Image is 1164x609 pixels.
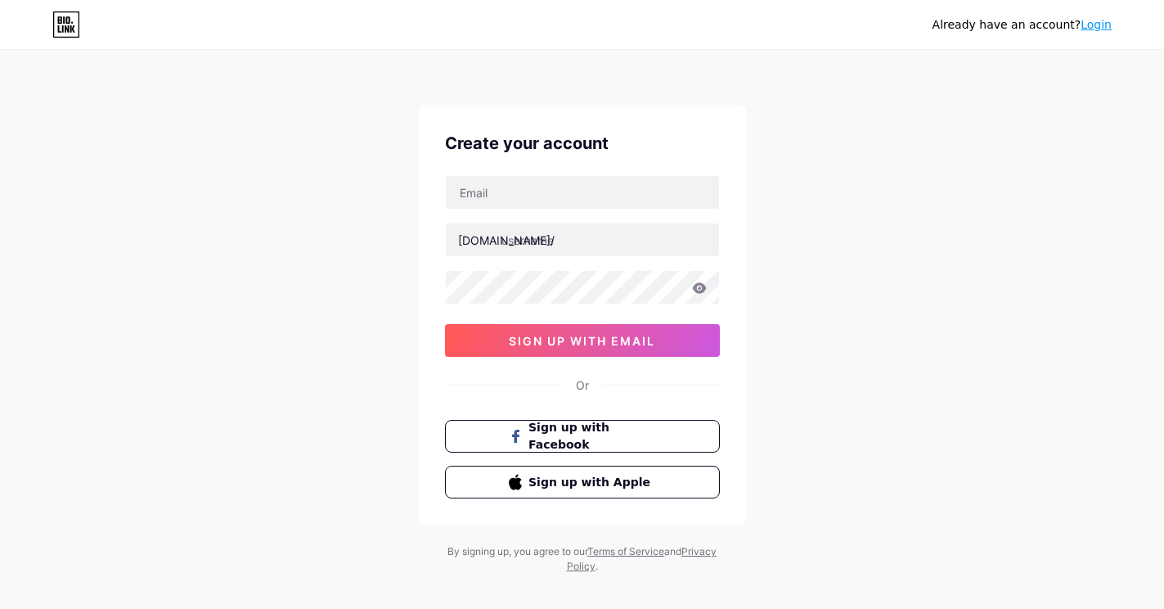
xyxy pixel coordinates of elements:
div: Or [576,377,589,394]
span: sign up with email [509,334,655,348]
div: Create your account [445,131,720,156]
div: By signing up, you agree to our and . [443,544,721,574]
span: Sign up with Facebook [528,419,655,453]
a: Login [1081,18,1112,31]
button: Sign up with Facebook [445,420,720,453]
input: username [446,223,719,256]
button: sign up with email [445,324,720,357]
a: Terms of Service [587,545,664,557]
div: [DOMAIN_NAME]/ [458,232,555,249]
button: Sign up with Apple [445,466,720,498]
span: Sign up with Apple [528,474,655,491]
div: Already have an account? [933,16,1112,34]
input: Email [446,176,719,209]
